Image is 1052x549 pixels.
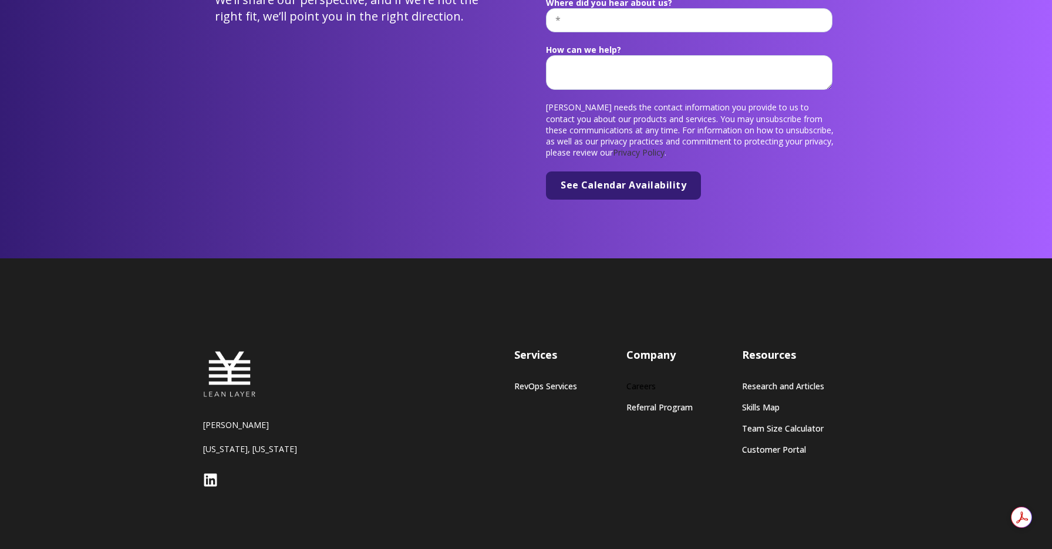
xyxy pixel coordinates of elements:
[742,402,824,412] a: Skills Map
[626,348,693,362] h3: Company
[203,348,256,400] img: Lean Layer
[546,102,837,158] p: [PERSON_NAME] needs the contact information you provide to us to contact you about our products a...
[626,381,693,391] a: Careers
[742,348,824,362] h3: Resources
[203,419,350,430] p: [PERSON_NAME]
[546,171,701,200] input: See Calendar Availability
[203,443,350,454] p: [US_STATE], [US_STATE]
[742,444,824,454] a: Customer Portal
[742,381,824,391] a: Research and Articles
[514,348,577,362] h3: Services
[613,147,665,158] a: Privacy Policy
[626,402,693,412] a: Referral Program
[742,423,824,433] a: Team Size Calculator
[546,44,837,56] legend: How can we help?
[514,381,577,391] a: RevOps Services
